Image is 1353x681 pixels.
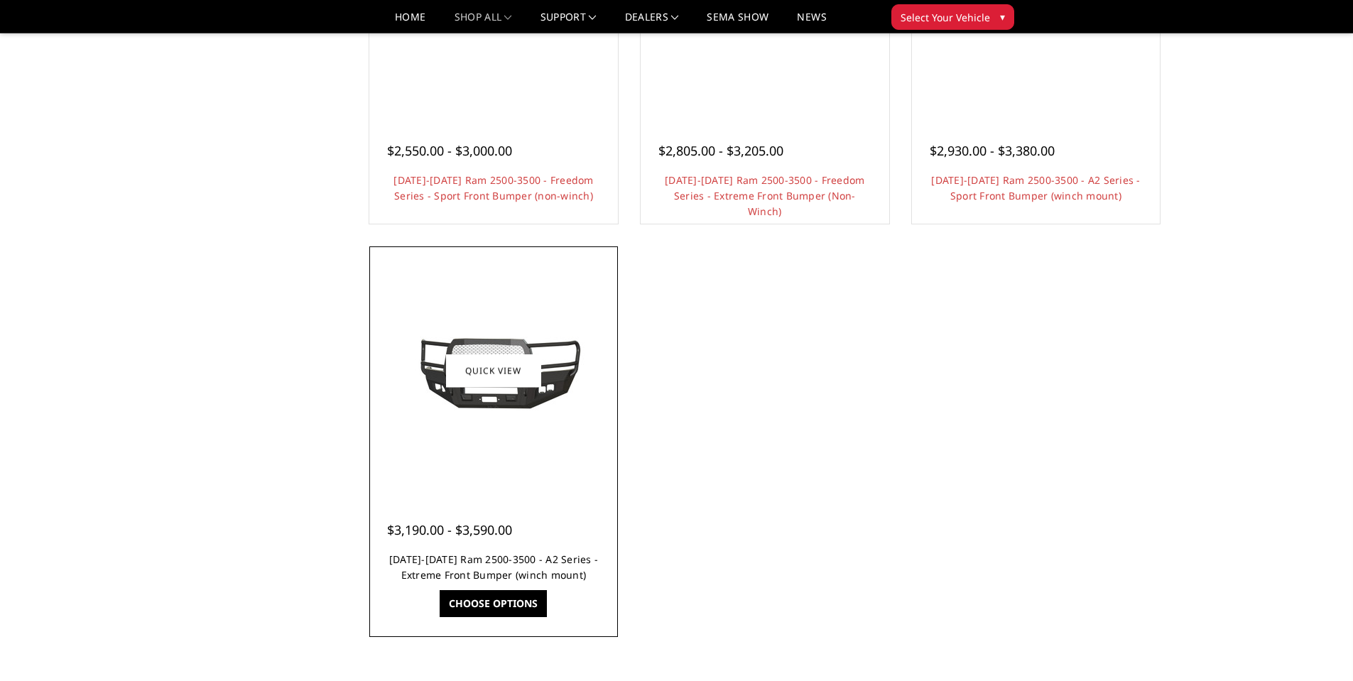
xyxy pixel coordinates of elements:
[901,10,990,25] span: Select Your Vehicle
[389,552,598,582] a: [DATE]-[DATE] Ram 2500-3500 - A2 Series - Extreme Front Bumper (winch mount)
[891,4,1014,30] button: Select Your Vehicle
[1282,613,1353,681] iframe: Chat Widget
[658,142,783,159] span: $2,805.00 - $3,205.00
[387,142,512,159] span: $2,550.00 - $3,000.00
[797,12,826,33] a: News
[665,173,864,218] a: [DATE]-[DATE] Ram 2500-3500 - Freedom Series - Extreme Front Bumper (Non-Winch)
[931,173,1140,202] a: [DATE]-[DATE] Ram 2500-3500 - A2 Series - Sport Front Bumper (winch mount)
[707,12,768,33] a: SEMA Show
[393,173,593,202] a: [DATE]-[DATE] Ram 2500-3500 - Freedom Series - Sport Front Bumper (non-winch)
[1000,9,1005,24] span: ▾
[540,12,597,33] a: Support
[395,12,425,33] a: Home
[625,12,679,33] a: Dealers
[446,354,541,388] a: Quick view
[373,250,614,491] a: 2019-2025 Ram 2500-3500 - A2 Series - Extreme Front Bumper (winch mount)
[930,142,1055,159] span: $2,930.00 - $3,380.00
[387,521,512,538] span: $3,190.00 - $3,590.00
[380,320,607,422] img: 2019-2025 Ram 2500-3500 - A2 Series - Extreme Front Bumper (winch mount)
[440,590,547,617] a: Choose Options
[455,12,512,33] a: shop all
